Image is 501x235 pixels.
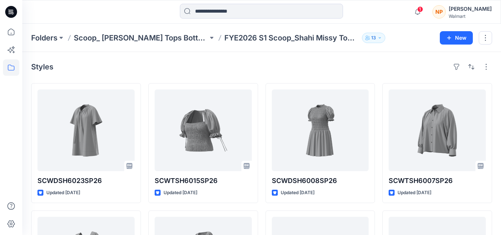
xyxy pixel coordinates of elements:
[74,33,208,43] a: Scoop_ [PERSON_NAME] Tops Bottoms Dresses
[31,62,53,71] h4: Styles
[155,89,252,171] a: SCWTSH6015SP26
[46,189,80,197] p: Updated [DATE]
[31,33,57,43] a: Folders
[37,176,135,186] p: SCWDSH6023SP26
[281,189,314,197] p: Updated [DATE]
[449,13,492,19] div: Walmart
[371,34,376,42] p: 13
[155,176,252,186] p: SCWTSH6015SP26
[440,31,473,45] button: New
[389,176,486,186] p: SCWTSH6007SP26
[432,5,446,19] div: NP
[389,89,486,171] a: SCWTSH6007SP26
[224,33,359,43] p: FYE2026 S1 Scoop_Shahi Missy Tops Bottoms Dresses Board
[164,189,197,197] p: Updated [DATE]
[37,89,135,171] a: SCWDSH6023SP26
[398,189,431,197] p: Updated [DATE]
[272,176,369,186] p: SCWDSH6008SP26
[362,33,385,43] button: 13
[417,6,423,12] span: 1
[272,89,369,171] a: SCWDSH6008SP26
[449,4,492,13] div: [PERSON_NAME]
